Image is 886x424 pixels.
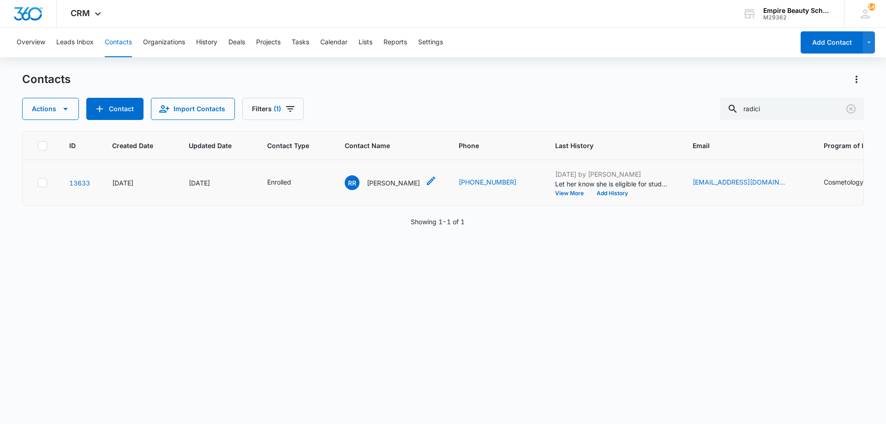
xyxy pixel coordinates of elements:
[267,177,291,187] div: Enrolled
[868,3,875,11] span: 146
[824,177,863,187] div: Cosmetology
[763,7,831,14] div: account name
[22,72,71,86] h1: Contacts
[17,28,45,57] button: Overview
[274,106,281,112] span: (1)
[189,141,232,150] span: Updated Date
[242,98,304,120] button: Filters
[256,28,281,57] button: Projects
[590,191,635,196] button: Add History
[105,28,132,57] button: Contacts
[267,177,308,188] div: Contact Type - Enrolled - Select to Edit Field
[693,177,802,188] div: Email - ryleerad23@gmail.com - Select to Edit Field
[844,102,858,116] button: Clear
[345,175,359,190] span: RR
[196,28,217,57] button: History
[267,141,309,150] span: Contact Type
[720,98,864,120] input: Search Contacts
[555,141,657,150] span: Last History
[824,177,880,188] div: Program of Interest - Cosmetology - Select to Edit Field
[320,28,347,57] button: Calendar
[189,178,245,188] div: [DATE]
[411,217,465,227] p: Showing 1-1 of 1
[824,141,886,150] span: Program of Interest
[71,8,90,18] span: CRM
[459,177,516,187] a: [PHONE_NUMBER]
[345,141,423,150] span: Contact Name
[693,177,785,187] a: [EMAIL_ADDRESS][DOMAIN_NAME]
[459,141,520,150] span: Phone
[367,178,420,188] p: [PERSON_NAME]
[22,98,79,120] button: Actions
[112,141,153,150] span: Created Date
[345,175,437,190] div: Contact Name - Rylee Radicioni - Select to Edit Field
[868,3,875,11] div: notifications count
[112,178,167,188] div: [DATE]
[56,28,94,57] button: Leads Inbox
[418,28,443,57] button: Settings
[383,28,407,57] button: Reports
[292,28,309,57] button: Tasks
[849,72,864,87] button: Actions
[555,179,670,189] p: Let her know she is eligible for student loans through FAFSA - Provided link to scholarship opps
[555,169,670,179] p: [DATE] by [PERSON_NAME]
[763,14,831,21] div: account id
[151,98,235,120] button: Import Contacts
[555,191,590,196] button: View More
[801,31,863,54] button: Add Contact
[459,177,533,188] div: Phone - (802) 281-2026 - Select to Edit Field
[693,141,788,150] span: Email
[69,179,90,187] a: Navigate to contact details page for Rylee Radicioni
[69,141,77,150] span: ID
[228,28,245,57] button: Deals
[86,98,144,120] button: Add Contact
[143,28,185,57] button: Organizations
[359,28,372,57] button: Lists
